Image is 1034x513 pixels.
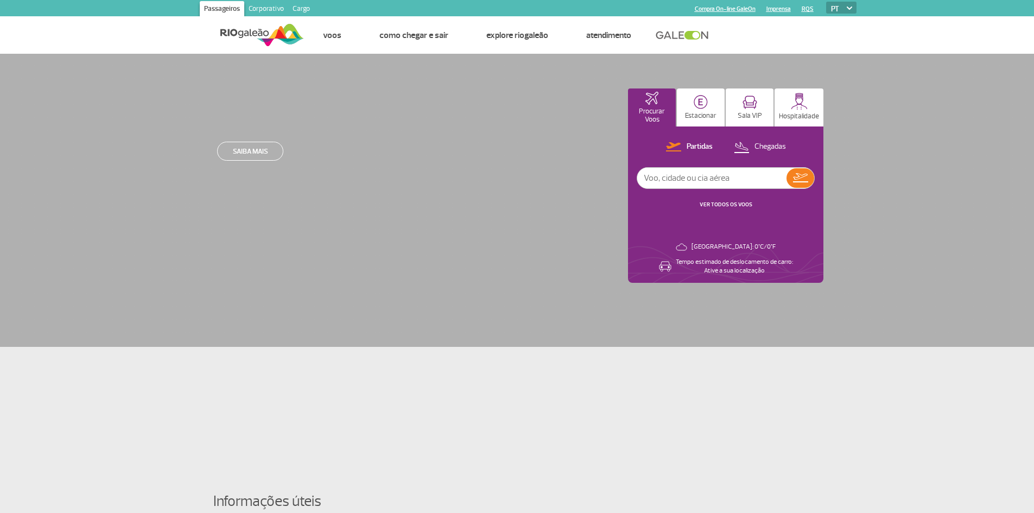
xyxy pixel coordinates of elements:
a: Imprensa [766,5,791,12]
a: Atendimento [586,30,631,41]
a: VER TODOS OS VOOS [700,201,752,208]
a: Saiba mais [217,142,283,161]
p: [GEOGRAPHIC_DATA]: 0°C/0°F [692,243,776,251]
p: Chegadas [754,142,786,152]
a: Explore RIOgaleão [486,30,548,41]
button: Hospitalidade [775,88,823,126]
p: Procurar Voos [633,107,670,124]
p: Hospitalidade [779,112,819,121]
button: Chegadas [731,140,789,154]
p: Estacionar [685,112,716,120]
a: RQS [802,5,814,12]
img: airplaneHomeActive.svg [645,92,658,105]
a: Corporativo [244,1,288,18]
a: Voos [323,30,341,41]
button: Partidas [663,140,716,154]
img: vipRoom.svg [743,96,757,109]
button: Procurar Voos [628,88,676,126]
button: Sala VIP [726,88,773,126]
button: Estacionar [677,88,725,126]
input: Voo, cidade ou cia aérea [637,168,786,188]
button: VER TODOS OS VOOS [696,200,756,209]
p: Partidas [687,142,713,152]
a: Cargo [288,1,314,18]
a: Compra On-line GaleOn [695,5,756,12]
img: hospitality.svg [791,93,808,110]
img: carParkingHome.svg [694,95,708,109]
p: Tempo estimado de deslocamento de carro: Ative a sua localização [676,258,793,275]
a: Passageiros [200,1,244,18]
p: Sala VIP [738,112,762,120]
h4: Informações úteis [213,491,821,511]
a: Como chegar e sair [379,30,448,41]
